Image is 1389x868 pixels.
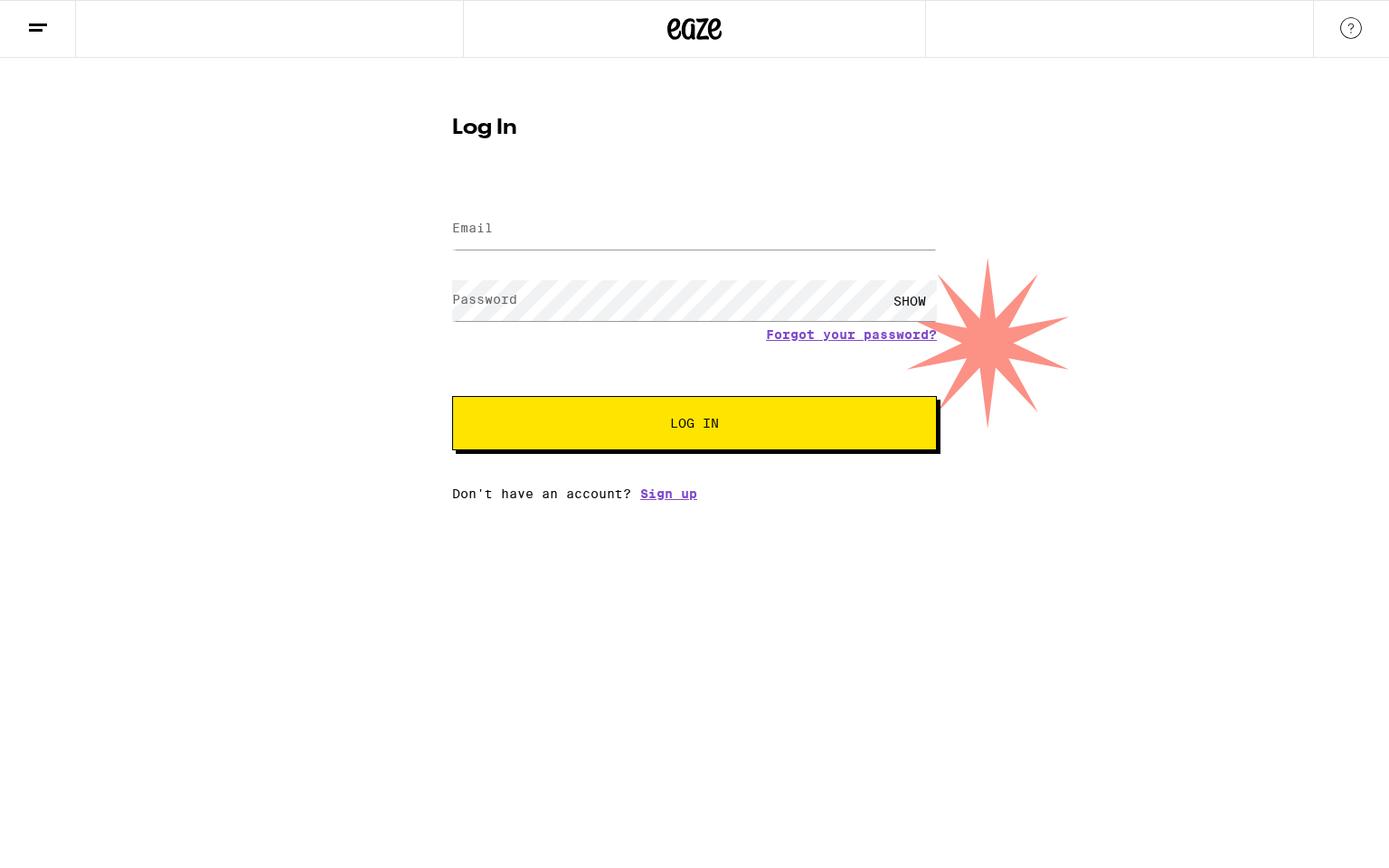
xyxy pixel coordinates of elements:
a: Sign up [640,486,697,501]
h1: Log In [452,118,937,139]
label: Email [452,221,493,235]
label: Password [452,292,517,307]
input: Email [452,209,937,250]
button: Log In [452,396,937,450]
div: Don't have an account? [452,486,937,501]
div: SHOW [883,280,937,321]
a: Forgot your password? [766,327,937,342]
span: Log In [670,417,719,429]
